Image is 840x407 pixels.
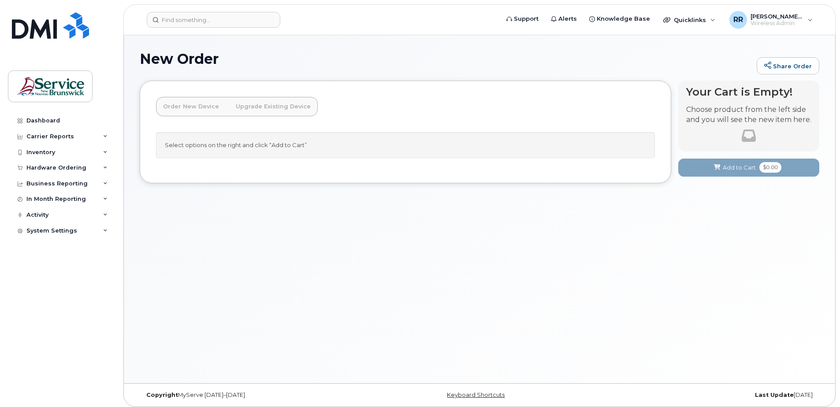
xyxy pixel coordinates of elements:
h4: Your Cart is Empty! [686,86,811,98]
strong: Last Update [755,392,794,398]
span: Add to Cart [723,163,756,172]
div: MyServe [DATE]–[DATE] [140,392,366,399]
a: Order New Device [156,97,226,116]
a: Share Order [757,57,819,75]
div: Select options on the right and click “Add to Cart” [156,132,655,158]
div: [DATE] [593,392,819,399]
button: Add to Cart $0.00 [678,159,819,177]
a: Upgrade Existing Device [229,97,318,116]
h1: New Order [140,51,752,67]
p: Choose product from the left side and you will see the new item here. [686,105,811,125]
span: $0.00 [759,162,781,173]
strong: Copyright [146,392,178,398]
a: Keyboard Shortcuts [447,392,505,398]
